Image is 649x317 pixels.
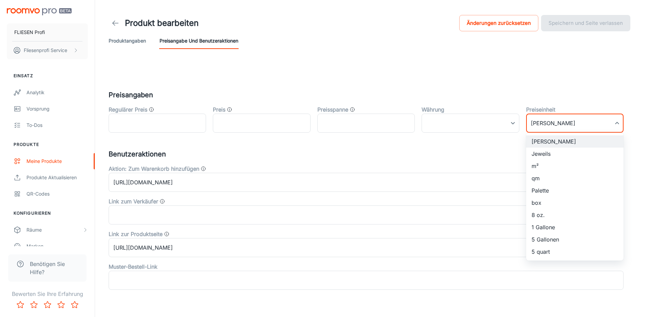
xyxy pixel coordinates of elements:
[526,246,624,258] li: 5 quart
[526,221,624,233] li: 1 Gallone
[526,197,624,209] li: box
[526,135,624,148] li: [PERSON_NAME]
[526,148,624,160] li: Jeweils
[526,209,624,221] li: 8 oz.
[526,184,624,197] li: Palette
[526,172,624,184] li: qm
[526,160,624,172] li: m²
[526,233,624,246] li: 5 Gallonen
